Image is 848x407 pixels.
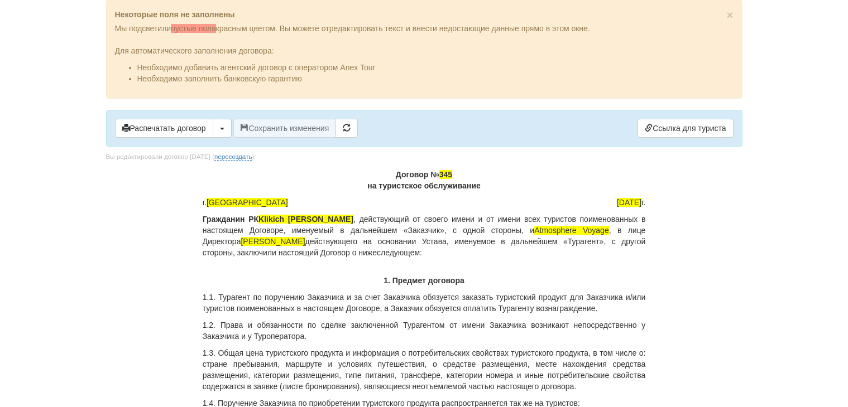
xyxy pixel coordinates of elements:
[106,152,255,162] div: Вы редактировали договор [DATE] ( )
[726,8,733,21] span: ×
[115,9,734,20] p: Некоторые поля не заполнены
[137,62,734,73] li: Необходимо добавить агентский договор с оператором Anex Tour
[214,153,252,161] a: пересоздать
[233,119,336,138] button: Сохранить изменения
[241,237,305,246] span: [PERSON_NAME]
[203,292,646,314] p: 1.1. Турагент по поручению Заказчика и за счет Заказчика обязуется заказать туристский продукт дл...
[203,197,288,208] span: г.
[203,214,646,258] p: , действующий от своего имени и от имени всех туристов поименованных в настоящем Договоре, именуе...
[258,215,353,224] span: Klikich [PERSON_NAME]
[617,198,641,207] span: [DATE]
[137,73,734,84] li: Необходимо заполнить банковскую гарантию
[171,24,215,33] span: пустые поля
[203,215,353,224] b: Гражданин РК
[203,275,646,286] p: 1. Предмет договора
[617,197,645,208] span: г.
[115,34,734,84] div: Для автоматического заполнения договора:
[726,9,733,21] button: Close
[203,319,646,342] p: 1.2. Права и обязанности по сделке заключенной Турагентом от имени Заказчика возникают непосредст...
[207,198,288,207] span: [GEOGRAPHIC_DATA]
[115,23,734,34] p: Мы подсветили красным цветом. Вы можете отредактировать текст и внести недостающие данные прямо в...
[203,347,646,392] p: 1.3. Общая цена туристского продукта и информация о потребительских свойствах туристского продукт...
[638,119,733,138] a: Ссылка для туриста
[534,226,609,235] span: Atmosphere Voyage
[439,170,452,179] span: 345
[203,169,646,191] p: Договор № на туристское обслуживание
[115,119,213,138] button: Распечатать договор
